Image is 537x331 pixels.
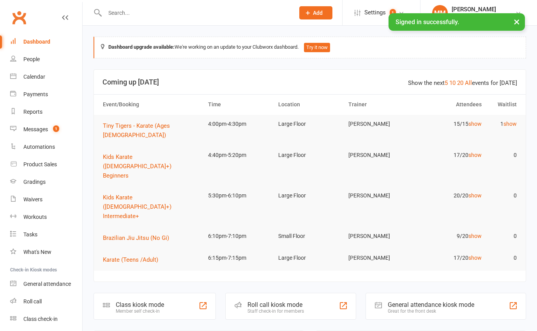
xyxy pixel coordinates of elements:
div: Product Sales [23,161,57,167]
td: 0 [485,187,520,205]
td: Large Floor [275,146,345,164]
a: 5 [445,79,448,86]
td: [PERSON_NAME] [345,146,415,164]
th: Location [275,95,345,114]
div: Member self check-in [116,308,164,314]
button: Tiny Tigers - Karate (Ages [DEMOGRAPHIC_DATA]) [103,121,201,140]
span: Tiny Tigers - Karate (Ages [DEMOGRAPHIC_DATA]) [103,122,170,139]
th: Trainer [345,95,415,114]
span: Settings [364,4,386,21]
th: Time [205,95,275,114]
div: We're working on an update to your Clubworx dashboard. [94,37,526,58]
div: Great for the front desk [388,308,474,314]
a: show [468,192,482,199]
div: General attendance [23,281,71,287]
a: Dashboard [10,33,82,51]
td: 20/20 [415,187,485,205]
div: General attendance kiosk mode [388,301,474,308]
div: Staff check-in for members [247,308,304,314]
a: Payments [10,86,82,103]
span: 1 [53,125,59,132]
div: Tasks [23,231,37,238]
td: [PERSON_NAME] [345,187,415,205]
span: Brazilian Jiu Jitsu (No Gi) [103,234,169,241]
td: Large Floor [275,249,345,267]
a: show [468,152,482,158]
span: Karate (Teens /Adult) [103,256,158,263]
td: [PERSON_NAME] [345,115,415,133]
a: People [10,51,82,68]
button: Kids Karate ([DEMOGRAPHIC_DATA]+) Intermediate+ [103,193,201,221]
button: × [510,13,524,30]
div: Payments [23,91,48,97]
div: Show the next events for [DATE] [408,78,517,88]
button: Kids Karate ([DEMOGRAPHIC_DATA]+) Beginners [103,152,201,180]
a: General attendance kiosk mode [10,275,82,293]
input: Search... [102,7,289,18]
div: Newcastle Karate [452,13,496,20]
td: Small Floor [275,227,345,245]
a: Waivers [10,191,82,208]
button: Brazilian Jiu Jitsu (No Gi) [103,233,175,243]
div: [PERSON_NAME] [452,6,496,13]
td: 9/20 [415,227,485,245]
button: Add [299,6,332,19]
td: 17/20 [415,249,485,267]
strong: Dashboard upgrade available: [108,44,175,50]
a: 20 [457,79,463,86]
td: Large Floor [275,115,345,133]
a: show [468,255,482,261]
a: 10 [449,79,456,86]
td: [PERSON_NAME] [345,249,415,267]
td: [PERSON_NAME] [345,227,415,245]
a: show [468,121,482,127]
div: Roll call [23,298,42,305]
td: 0 [485,249,520,267]
a: Product Sales [10,156,82,173]
span: Add [313,10,323,16]
div: Roll call kiosk mode [247,301,304,308]
a: Workouts [10,208,82,226]
a: What's New [10,243,82,261]
a: Gradings [10,173,82,191]
div: MM [432,5,448,21]
td: 5:30pm-6:10pm [205,187,275,205]
a: Reports [10,103,82,121]
td: 6:15pm-7:15pm [205,249,275,267]
div: Dashboard [23,39,50,45]
a: show [468,233,482,239]
td: 1 [485,115,520,133]
a: Clubworx [9,8,29,27]
span: 1 [390,9,396,17]
span: Kids Karate ([DEMOGRAPHIC_DATA]+) Intermediate+ [103,194,171,220]
h3: Coming up [DATE] [102,78,517,86]
div: Calendar [23,74,45,80]
div: Automations [23,144,55,150]
td: Large Floor [275,187,345,205]
button: Try it now [304,43,330,52]
td: 15/15 [415,115,485,133]
div: Messages [23,126,48,132]
td: 4:00pm-4:30pm [205,115,275,133]
th: Waitlist [485,95,520,114]
a: Class kiosk mode [10,310,82,328]
td: 0 [485,146,520,164]
div: Workouts [23,214,47,220]
td: 4:40pm-5:20pm [205,146,275,164]
a: Calendar [10,68,82,86]
a: Tasks [10,226,82,243]
a: Roll call [10,293,82,310]
span: Kids Karate ([DEMOGRAPHIC_DATA]+) Beginners [103,153,171,179]
span: Signed in successfully. [396,18,459,26]
a: Messages 1 [10,121,82,138]
th: Event/Booking [99,95,205,114]
td: 0 [485,227,520,245]
div: Gradings [23,179,46,185]
a: All [465,79,472,86]
div: People [23,56,40,62]
div: Reports [23,109,42,115]
td: 17/20 [415,146,485,164]
td: 6:10pm-7:10pm [205,227,275,245]
a: Automations [10,138,82,156]
div: Class check-in [23,316,58,322]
